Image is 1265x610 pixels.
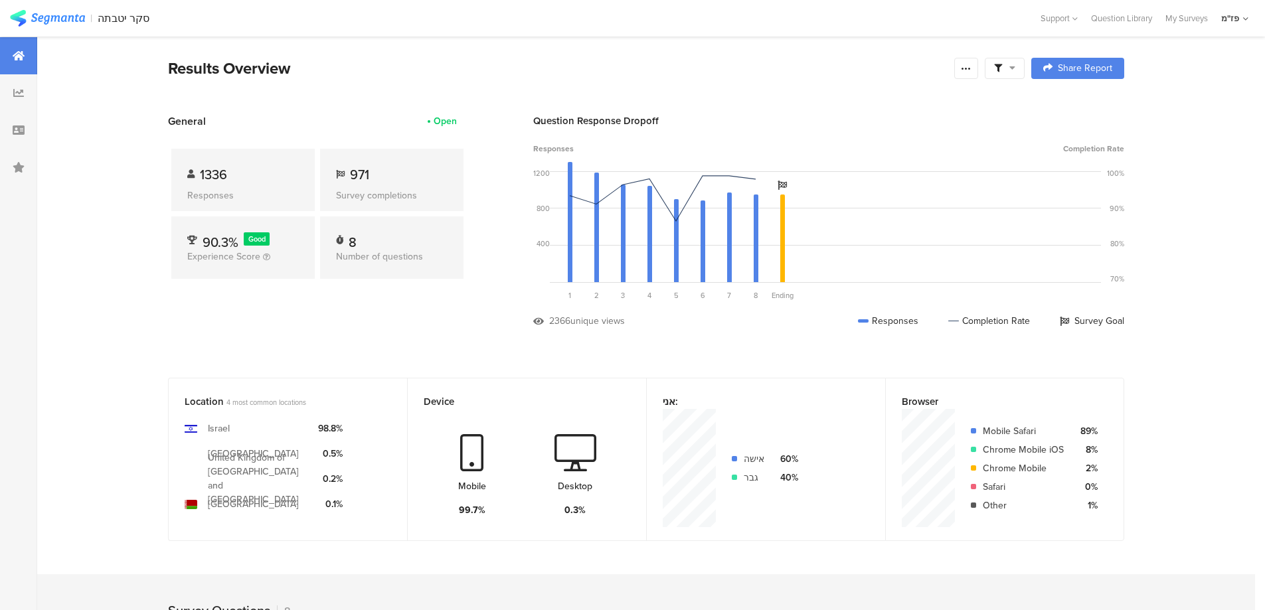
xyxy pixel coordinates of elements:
div: Device [424,394,608,409]
div: Support [1041,8,1078,29]
div: 2% [1074,461,1098,475]
div: פז"מ [1221,12,1239,25]
span: 6 [701,290,705,301]
div: אישה [744,452,764,466]
div: 98.8% [318,421,343,435]
div: Survey Goal [1060,314,1124,328]
div: Israel [208,421,230,435]
span: 4 most common locations [226,397,306,408]
div: 80% [1110,238,1124,249]
span: 7 [727,290,731,301]
div: 0.2% [318,472,343,486]
div: אני: [663,394,847,409]
div: 89% [1074,424,1098,438]
div: 2366 [549,314,570,328]
span: 1 [568,290,571,301]
div: 800 [537,203,550,214]
div: 1% [1074,498,1098,512]
div: unique views [570,314,625,328]
span: Good [248,234,266,244]
span: Share Report [1058,64,1112,73]
div: 0.1% [318,497,343,511]
span: 3 [621,290,625,301]
div: סקר יטבתה [98,12,149,25]
div: 8 [349,232,357,246]
div: Responses [187,189,299,202]
div: 70% [1110,273,1124,284]
div: Completion Rate [948,314,1030,328]
div: 0.3% [564,503,586,517]
div: Location [185,394,369,409]
span: 971 [350,165,369,185]
div: Mobile [458,479,486,493]
img: segmanta logo [10,10,85,27]
div: 0% [1074,480,1098,494]
i: Survey Goal [778,181,787,190]
div: Question Response Dropoff [533,114,1124,128]
span: 1336 [200,165,227,185]
div: Desktop [558,479,592,493]
div: 8% [1074,443,1098,457]
span: Completion Rate [1063,143,1124,155]
div: 1200 [533,168,550,179]
div: Safari [983,480,1064,494]
a: My Surveys [1159,12,1215,25]
div: Chrome Mobile iOS [983,443,1064,457]
a: Question Library [1084,12,1159,25]
span: 90.3% [203,232,238,252]
div: Chrome Mobile [983,461,1064,475]
span: 5 [674,290,679,301]
div: [GEOGRAPHIC_DATA] [208,497,299,511]
span: General [168,114,206,129]
div: גבר [744,471,764,485]
div: 99.7% [459,503,485,517]
div: Responses [858,314,918,328]
div: Browser [902,394,1086,409]
div: 40% [775,471,798,485]
div: Mobile Safari [983,424,1064,438]
div: 60% [775,452,798,466]
div: 100% [1107,168,1124,179]
div: 90% [1110,203,1124,214]
div: 0.5% [318,447,343,461]
span: Responses [533,143,574,155]
div: United Kingdom of [GEOGRAPHIC_DATA] and [GEOGRAPHIC_DATA] [208,451,307,506]
div: 400 [537,238,550,249]
div: Survey completions [336,189,448,202]
span: 4 [647,290,651,301]
span: 2 [594,290,599,301]
div: Other [983,498,1064,512]
span: Number of questions [336,250,423,264]
div: | [90,11,92,26]
div: [GEOGRAPHIC_DATA] [208,447,299,461]
div: Ending [769,290,796,301]
span: Experience Score [187,250,260,264]
div: Open [434,114,457,128]
div: Results Overview [168,56,948,80]
span: 8 [754,290,758,301]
